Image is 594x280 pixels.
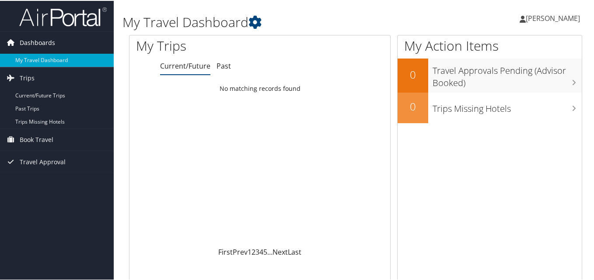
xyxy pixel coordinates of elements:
h2: 0 [398,66,428,81]
a: Next [273,246,288,256]
td: No matching records found [129,80,390,96]
a: 0Trips Missing Hotels [398,92,582,122]
span: Travel Approval [20,150,66,172]
a: [PERSON_NAME] [520,4,589,31]
a: Current/Future [160,60,210,70]
a: 5 [263,246,267,256]
a: 0Travel Approvals Pending (Advisor Booked) [398,58,582,91]
a: 4 [259,246,263,256]
h1: My Action Items [398,36,582,54]
h3: Trips Missing Hotels [433,97,582,114]
a: 2 [252,246,255,256]
span: Book Travel [20,128,53,150]
span: Trips [20,66,35,88]
a: Prev [233,246,248,256]
a: First [218,246,233,256]
h1: My Trips [136,36,275,54]
h3: Travel Approvals Pending (Advisor Booked) [433,59,582,88]
img: airportal-logo.png [19,6,107,26]
a: 1 [248,246,252,256]
span: … [267,246,273,256]
a: 3 [255,246,259,256]
h1: My Travel Dashboard [122,12,433,31]
h2: 0 [398,98,428,113]
span: [PERSON_NAME] [526,13,580,22]
span: Dashboards [20,31,55,53]
a: Past [217,60,231,70]
a: Last [288,246,301,256]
